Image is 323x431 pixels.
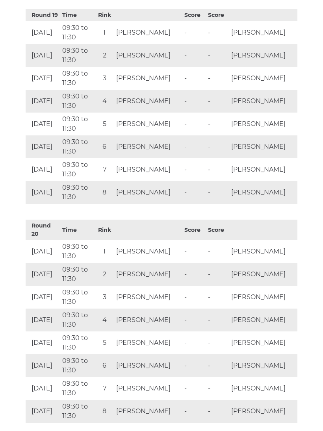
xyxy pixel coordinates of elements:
[26,9,60,22] th: Round 19
[26,44,60,67] td: [DATE]
[182,136,206,159] td: -
[206,377,230,400] td: -
[26,263,60,286] td: [DATE]
[26,220,60,240] th: Round 20
[95,286,114,309] td: 3
[229,400,297,423] td: [PERSON_NAME]
[229,377,297,400] td: [PERSON_NAME]
[229,355,297,377] td: [PERSON_NAME]
[60,332,95,355] td: 09:30 to 11:30
[229,263,297,286] td: [PERSON_NAME]
[60,309,95,332] td: 09:30 to 11:30
[206,332,230,355] td: -
[206,44,230,67] td: -
[60,159,95,181] td: 09:30 to 11:30
[229,332,297,355] td: [PERSON_NAME]
[114,263,182,286] td: [PERSON_NAME]
[182,377,206,400] td: -
[182,159,206,181] td: -
[206,220,230,240] th: Score
[95,44,114,67] td: 2
[95,263,114,286] td: 2
[206,286,230,309] td: -
[26,400,60,423] td: [DATE]
[229,22,297,44] td: [PERSON_NAME]
[26,159,60,181] td: [DATE]
[60,67,95,90] td: 09:30 to 11:30
[114,332,182,355] td: [PERSON_NAME]
[182,332,206,355] td: -
[60,22,95,44] td: 09:30 to 11:30
[182,220,206,240] th: Score
[182,9,206,22] th: Score
[95,220,114,240] th: Rink
[206,90,230,113] td: -
[229,136,297,159] td: [PERSON_NAME]
[26,286,60,309] td: [DATE]
[60,263,95,286] td: 09:30 to 11:30
[229,113,297,136] td: [PERSON_NAME]
[95,332,114,355] td: 5
[114,181,182,204] td: [PERSON_NAME]
[95,159,114,181] td: 7
[60,44,95,67] td: 09:30 to 11:30
[206,355,230,377] td: -
[114,22,182,44] td: [PERSON_NAME]
[95,309,114,332] td: 4
[114,67,182,90] td: [PERSON_NAME]
[114,159,182,181] td: [PERSON_NAME]
[60,355,95,377] td: 09:30 to 11:30
[95,22,114,44] td: 1
[182,400,206,423] td: -
[229,181,297,204] td: [PERSON_NAME]
[182,44,206,67] td: -
[26,309,60,332] td: [DATE]
[206,22,230,44] td: -
[182,355,206,377] td: -
[182,309,206,332] td: -
[95,181,114,204] td: 8
[182,22,206,44] td: -
[95,355,114,377] td: 6
[206,159,230,181] td: -
[60,240,95,263] td: 09:30 to 11:30
[60,220,95,240] th: Time
[114,286,182,309] td: [PERSON_NAME]
[182,286,206,309] td: -
[114,90,182,113] td: [PERSON_NAME]
[26,240,60,263] td: [DATE]
[60,90,95,113] td: 09:30 to 11:30
[26,377,60,400] td: [DATE]
[114,355,182,377] td: [PERSON_NAME]
[60,9,95,22] th: Time
[182,240,206,263] td: -
[182,90,206,113] td: -
[60,377,95,400] td: 09:30 to 11:30
[182,67,206,90] td: -
[60,400,95,423] td: 09:30 to 11:30
[182,263,206,286] td: -
[26,355,60,377] td: [DATE]
[206,67,230,90] td: -
[206,136,230,159] td: -
[206,309,230,332] td: -
[114,400,182,423] td: [PERSON_NAME]
[206,181,230,204] td: -
[26,67,60,90] td: [DATE]
[182,181,206,204] td: -
[26,90,60,113] td: [DATE]
[114,377,182,400] td: [PERSON_NAME]
[182,113,206,136] td: -
[95,9,114,22] th: Rink
[60,113,95,136] td: 09:30 to 11:30
[95,400,114,423] td: 8
[60,136,95,159] td: 09:30 to 11:30
[206,240,230,263] td: -
[114,136,182,159] td: [PERSON_NAME]
[206,263,230,286] td: -
[26,136,60,159] td: [DATE]
[229,159,297,181] td: [PERSON_NAME]
[95,67,114,90] td: 3
[229,90,297,113] td: [PERSON_NAME]
[206,400,230,423] td: -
